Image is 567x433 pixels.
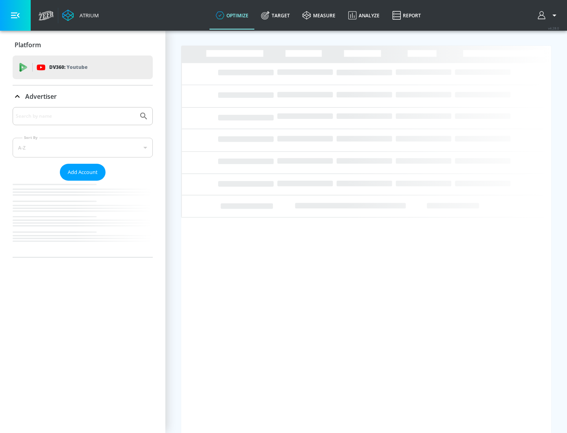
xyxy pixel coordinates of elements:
[255,1,296,30] a: Target
[76,12,99,19] div: Atrium
[49,63,87,72] p: DV360:
[13,85,153,107] div: Advertiser
[13,138,153,157] div: A-Z
[16,111,135,121] input: Search by name
[13,56,153,79] div: DV360: Youtube
[386,1,427,30] a: Report
[62,9,99,21] a: Atrium
[60,164,106,181] button: Add Account
[13,181,153,257] nav: list of Advertiser
[209,1,255,30] a: optimize
[25,92,57,101] p: Advertiser
[68,168,98,177] span: Add Account
[15,41,41,49] p: Platform
[342,1,386,30] a: Analyze
[13,34,153,56] div: Platform
[13,107,153,257] div: Advertiser
[22,135,39,140] label: Sort By
[548,26,559,30] span: v 4.28.0
[67,63,87,71] p: Youtube
[296,1,342,30] a: measure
